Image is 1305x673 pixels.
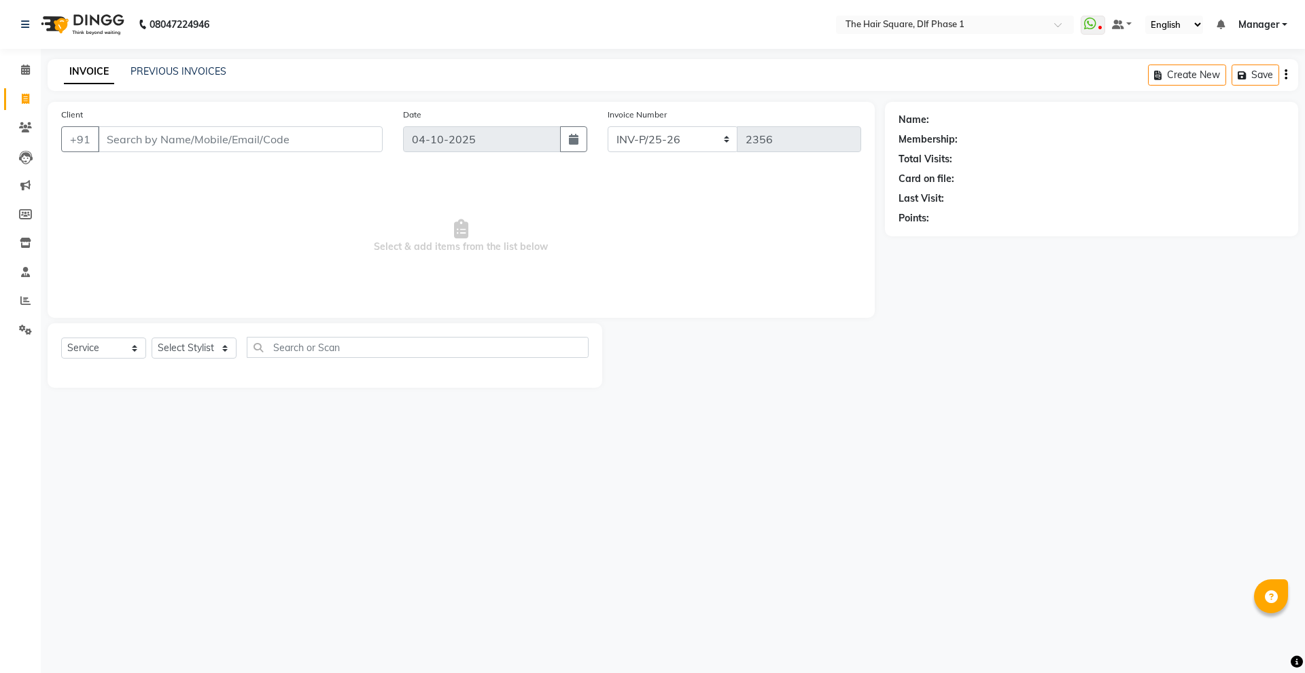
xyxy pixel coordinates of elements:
[247,337,589,358] input: Search or Scan
[1238,18,1279,32] span: Manager
[1248,619,1291,659] iframe: chat widget
[899,113,929,127] div: Name:
[899,211,929,225] div: Points:
[130,65,226,77] a: PREVIOUS INVOICES
[61,168,861,304] span: Select & add items from the list below
[98,126,383,152] input: Search by Name/Mobile/Email/Code
[403,109,421,121] label: Date
[899,172,954,186] div: Card on file:
[899,192,944,206] div: Last Visit:
[35,5,128,43] img: logo
[150,5,209,43] b: 08047224946
[899,152,952,166] div: Total Visits:
[899,132,958,147] div: Membership:
[61,109,83,121] label: Client
[64,60,114,84] a: INVOICE
[608,109,667,121] label: Invoice Number
[1148,65,1226,86] button: Create New
[1232,65,1279,86] button: Save
[61,126,99,152] button: +91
